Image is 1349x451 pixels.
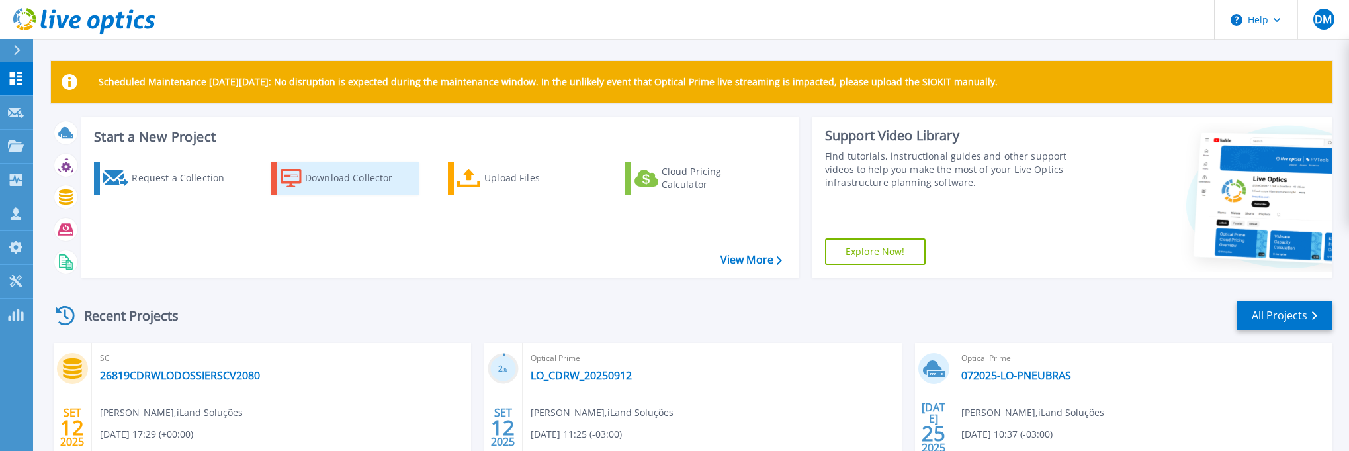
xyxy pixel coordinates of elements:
[100,405,243,420] span: [PERSON_NAME] , iLand Soluções
[825,150,1092,189] div: Find tutorials, instructional guides and other support videos to help you make the most of your L...
[961,351,1325,366] span: Optical Prime
[961,369,1071,382] a: 072025-LO-PNEUBRAS
[825,238,926,265] a: Explore Now!
[531,369,632,382] a: LO_CDRW_20250912
[491,422,515,433] span: 12
[720,254,782,266] a: View More
[100,351,463,366] span: SC
[305,165,411,191] div: Download Collector
[60,422,84,433] span: 12
[825,127,1092,144] div: Support Video Library
[94,162,241,195] a: Request a Collection
[1315,14,1332,25] span: DM
[625,162,773,195] a: Cloud Pricing Calculator
[99,77,998,87] p: Scheduled Maintenance [DATE][DATE]: No disruption is expected during the maintenance window. In t...
[531,405,674,420] span: [PERSON_NAME] , iLand Soluções
[1237,301,1332,330] a: All Projects
[531,351,894,366] span: Optical Prime
[271,162,419,195] a: Download Collector
[662,165,767,191] div: Cloud Pricing Calculator
[51,299,196,332] div: Recent Projects
[503,366,507,373] span: %
[531,427,622,442] span: [DATE] 11:25 (-03:00)
[961,405,1104,420] span: [PERSON_NAME] , iLand Soluções
[100,369,260,382] a: 26819CDRWLODOSSIERSCV2080
[132,165,238,191] div: Request a Collection
[100,427,193,442] span: [DATE] 17:29 (+00:00)
[94,130,781,144] h3: Start a New Project
[488,362,519,377] h3: 2
[922,428,945,439] span: 25
[448,162,595,195] a: Upload Files
[484,165,590,191] div: Upload Files
[961,427,1053,442] span: [DATE] 10:37 (-03:00)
